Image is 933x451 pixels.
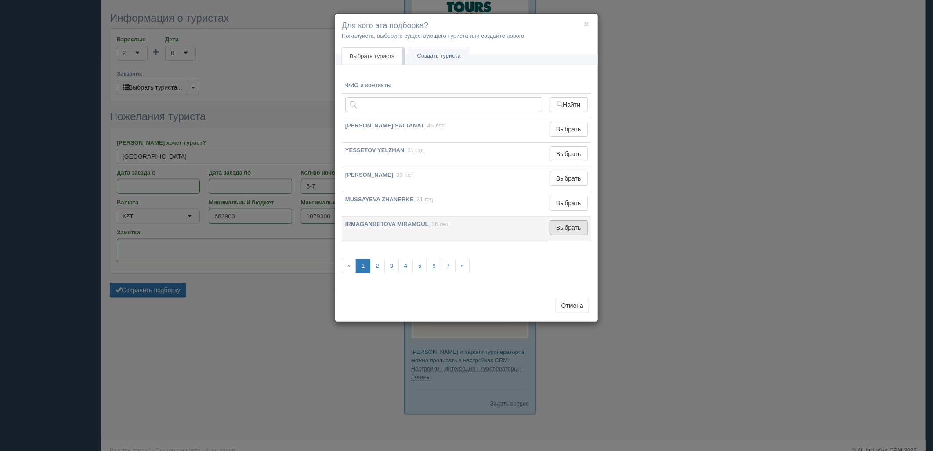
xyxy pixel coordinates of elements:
[384,259,399,273] a: 3
[550,220,588,235] button: Выбрать
[441,259,456,273] a: 7
[345,171,393,178] b: [PERSON_NAME]
[345,147,405,153] b: YESSETOV YELZHAN
[393,171,413,178] span: , 39 лет
[370,259,384,273] a: 2
[342,47,402,65] a: Выбрать туриста
[345,196,414,203] b: MUSSAYEVA ZHANERKE
[429,221,449,227] span: , 36 лет
[424,122,445,129] span: , 46 лет
[342,32,591,40] p: Пожалуйста, выберите существующего туриста или создайте нового
[405,147,424,153] span: , 31 год
[356,259,370,273] a: 1
[556,298,589,313] button: Отмена
[550,146,588,161] button: Выбрать
[550,171,588,186] button: Выбрать
[550,122,588,137] button: Выбрать
[342,20,591,32] h4: Для кого эта подборка?
[342,78,546,94] th: ФИО и контакты
[427,259,441,273] a: 6
[584,19,589,29] button: ×
[345,97,542,112] input: Поиск по ФИО, паспорту или контактам
[345,122,424,129] b: [PERSON_NAME] SALTANAT
[550,196,588,211] button: Выбрать
[550,97,588,112] button: Найти
[398,259,413,273] a: 4
[345,221,429,227] b: IRMAGANBETOVA MIRAMGUL
[414,196,433,203] span: , 31 год
[455,259,470,273] a: »
[412,259,427,273] a: 5
[342,259,356,273] span: «
[409,47,469,65] a: Создать туриста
